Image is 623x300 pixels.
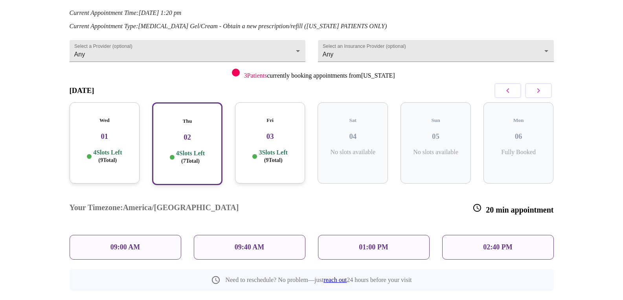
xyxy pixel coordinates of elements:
[407,117,465,124] h5: Sun
[264,157,283,163] span: ( 9 Total)
[70,40,305,62] div: Any
[70,86,94,95] h3: [DATE]
[70,203,239,215] h3: Your Timezone: America/[GEOGRAPHIC_DATA]
[70,9,182,16] em: Current Appointment Time: [DATE] 1:20 pm
[110,243,140,251] p: 09:00 AM
[259,149,287,164] p: 3 Slots Left
[359,243,388,251] p: 01:00 PM
[244,72,395,79] p: currently booking appointments from [US_STATE]
[483,243,512,251] p: 02:40 PM
[159,118,215,124] h5: Thu
[159,133,215,142] h3: 02
[407,149,465,156] p: No slots available
[490,149,548,156] p: Fully Booked
[323,276,347,283] a: reach out
[490,117,548,124] h5: Mon
[176,149,205,165] p: 4 Slots Left
[70,23,387,29] em: Current Appointment Type: [MEDICAL_DATA] Gel/Cream - Obtain a new prescription/refill ([US_STATE]...
[324,149,382,156] p: No slots available
[241,117,299,124] h5: Fri
[98,157,117,163] span: ( 9 Total)
[181,158,200,164] span: ( 7 Total)
[472,203,553,215] h3: 20 min appointment
[407,132,465,141] h3: 05
[93,149,122,164] p: 4 Slots Left
[225,276,412,284] p: Need to reschedule? No problem—just 24 hours before your visit
[244,72,267,79] span: 3 Patients
[76,132,134,141] h3: 01
[318,40,554,62] div: Any
[324,132,382,141] h3: 04
[490,132,548,141] h3: 06
[241,132,299,141] h3: 03
[324,117,382,124] h5: Sat
[235,243,265,251] p: 09:40 AM
[76,117,134,124] h5: Wed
